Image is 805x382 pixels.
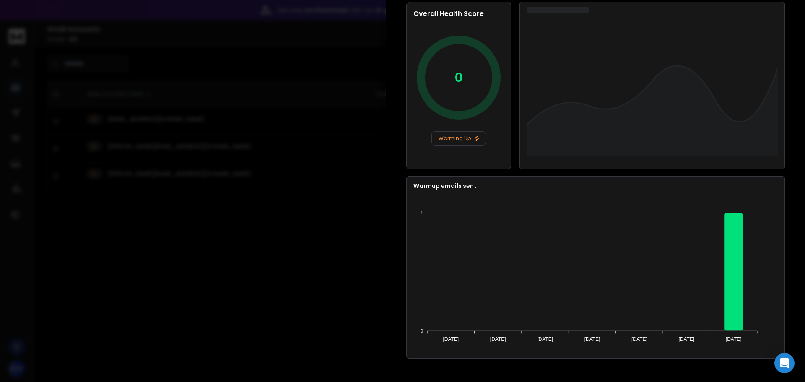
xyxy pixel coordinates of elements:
tspan: [DATE] [631,336,647,342]
p: Warmup emails sent [413,182,778,190]
p: Warming Up [435,135,482,142]
h2: Overall Health Score [413,9,504,19]
p: 0 [454,70,463,85]
div: Open Intercom Messenger [774,353,795,373]
tspan: 0 [421,328,423,333]
tspan: [DATE] [678,336,694,342]
tspan: 1 [421,210,423,215]
tspan: [DATE] [726,336,742,342]
tspan: [DATE] [584,336,600,342]
tspan: [DATE] [490,336,506,342]
tspan: [DATE] [443,336,459,342]
tspan: [DATE] [537,336,553,342]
